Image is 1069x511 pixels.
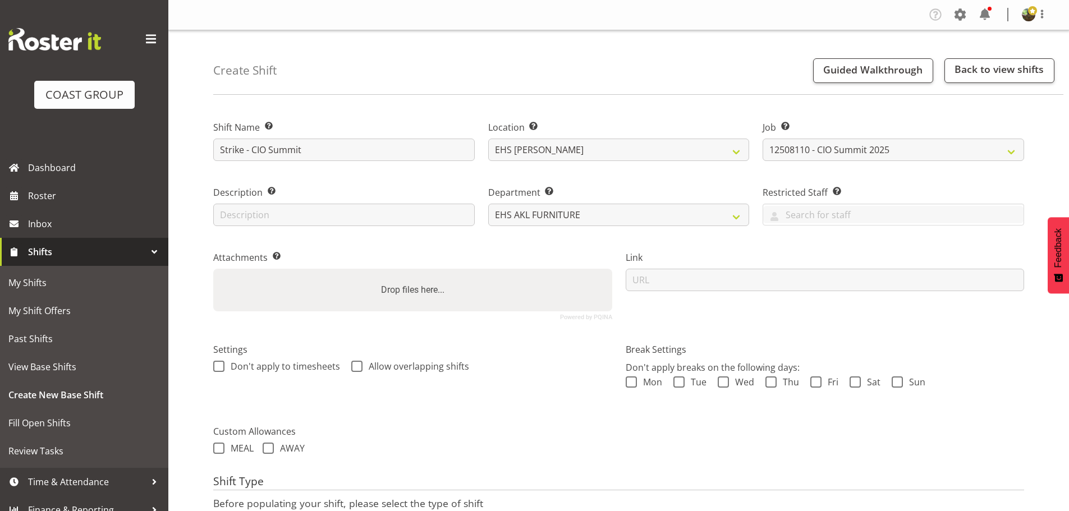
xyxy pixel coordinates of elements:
[213,121,475,134] label: Shift Name
[813,58,933,83] button: Guided Walkthrough
[560,315,612,320] a: Powered by PQINA
[3,269,166,297] a: My Shifts
[626,343,1025,356] label: Break Settings
[944,58,1054,83] a: Back to view shifts
[777,376,799,388] span: Thu
[822,376,838,388] span: Fri
[3,409,166,437] a: Fill Open Shifts
[763,121,1024,134] label: Job
[729,376,754,388] span: Wed
[3,297,166,325] a: My Shift Offers
[213,343,612,356] label: Settings
[377,279,449,301] label: Drop files here...
[213,204,475,226] input: Description
[861,376,880,388] span: Sat
[637,376,662,388] span: Mon
[363,361,469,372] span: Allow overlapping shifts
[763,186,1024,199] label: Restricted Staff
[213,186,475,199] label: Description
[224,443,254,454] span: MEAL
[8,28,101,50] img: Rosterit website logo
[3,437,166,465] a: Review Tasks
[45,86,123,103] div: COAST GROUP
[213,425,1024,438] label: Custom Allowances
[903,376,925,388] span: Sun
[224,361,340,372] span: Don't apply to timesheets
[3,325,166,353] a: Past Shifts
[488,121,750,134] label: Location
[823,63,923,76] span: Guided Walkthrough
[28,187,163,204] span: Roster
[3,381,166,409] a: Create New Base Shift
[28,159,163,176] span: Dashboard
[28,243,146,260] span: Shifts
[8,330,160,347] span: Past Shifts
[8,415,160,431] span: Fill Open Shifts
[8,386,160,403] span: Create New Base Shift
[763,206,1024,223] input: Search for staff
[8,274,160,291] span: My Shifts
[213,475,1024,491] h4: Shift Type
[8,358,160,375] span: View Base Shifts
[3,353,166,381] a: View Base Shifts
[626,269,1025,291] input: URL
[8,443,160,459] span: Review Tasks
[1022,8,1035,21] img: filipo-iupelid4dee51ae661687a442d92e36fb44151.png
[28,215,163,232] span: Inbox
[213,251,612,264] label: Attachments
[626,251,1025,264] label: Link
[213,139,475,161] input: Shift Name
[1048,217,1069,293] button: Feedback - Show survey
[488,186,750,199] label: Department
[213,497,1024,509] p: Before populating your shift, please select the type of shift
[1053,228,1063,268] span: Feedback
[8,302,160,319] span: My Shift Offers
[213,64,277,77] h4: Create Shift
[28,473,146,490] span: Time & Attendance
[274,443,305,454] span: AWAY
[626,361,1025,374] p: Don't apply breaks on the following days:
[685,376,706,388] span: Tue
